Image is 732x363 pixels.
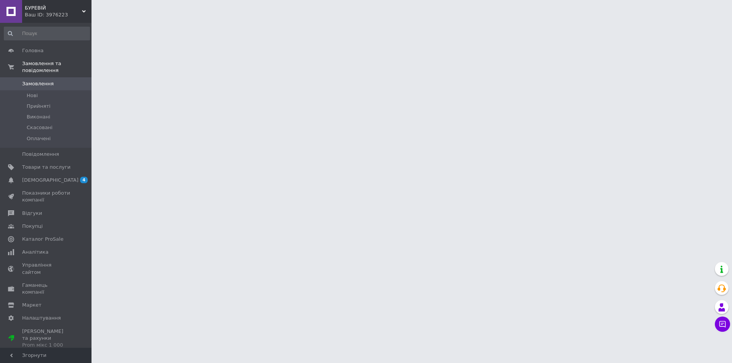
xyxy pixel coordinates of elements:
[22,315,61,321] span: Налаштування
[27,92,38,99] span: Нові
[22,249,48,256] span: Аналітика
[22,151,59,158] span: Повідомлення
[22,190,71,203] span: Показники роботи компанії
[27,135,51,142] span: Оплачені
[22,328,71,349] span: [PERSON_NAME] та рахунки
[22,282,71,296] span: Гаманець компанії
[22,236,63,243] span: Каталог ProSale
[27,103,50,110] span: Прийняті
[22,164,71,171] span: Товари та послуги
[22,223,43,230] span: Покупці
[27,114,50,120] span: Виконані
[22,342,71,349] div: Prom мікс 1 000
[22,262,71,275] span: Управління сайтом
[715,317,730,332] button: Чат з покупцем
[25,5,82,11] span: БУРЕВІЙ
[22,210,42,217] span: Відгуки
[80,177,88,183] span: 4
[22,60,91,74] span: Замовлення та повідомлення
[22,302,42,309] span: Маркет
[25,11,91,18] div: Ваш ID: 3976223
[22,47,43,54] span: Головна
[22,80,54,87] span: Замовлення
[4,27,90,40] input: Пошук
[27,124,53,131] span: Скасовані
[22,177,79,184] span: [DEMOGRAPHIC_DATA]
